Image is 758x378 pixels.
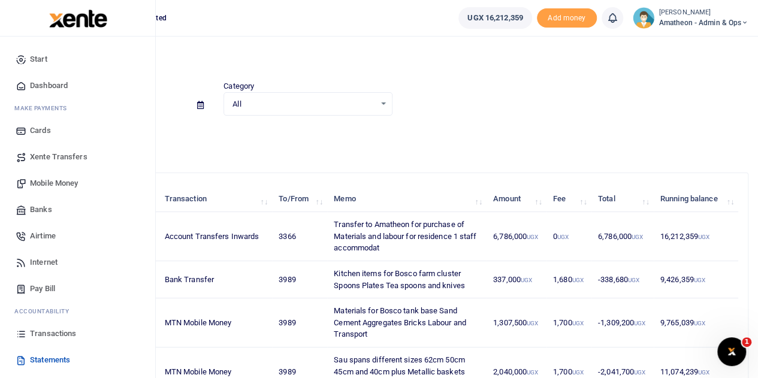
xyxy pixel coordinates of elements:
th: Fee: activate to sort column ascending [546,186,591,212]
small: UGX [572,320,583,326]
small: UGX [698,369,709,376]
li: Wallet ballance [454,7,536,29]
span: Add money [537,8,597,28]
td: 3989 [272,298,327,347]
a: Dashboard [10,72,146,99]
label: Category [224,80,254,92]
a: Xente Transfers [10,144,146,170]
small: UGX [698,234,709,240]
td: 337,000 [487,261,546,298]
small: UGX [694,277,705,283]
small: UGX [632,234,643,240]
small: UGX [572,369,583,376]
td: 16,212,359 [654,212,738,261]
td: 1,307,500 [487,298,546,347]
img: profile-user [633,7,654,29]
span: Banks [30,204,52,216]
td: Transfer to Amatheon for purchase of Materials and labour for residence 1 staff accommodat [327,212,487,261]
td: 0 [546,212,591,261]
small: UGX [527,320,538,326]
td: 1,700 [546,298,591,347]
span: Cards [30,125,51,137]
span: 1 [742,337,751,347]
td: 1,680 [546,261,591,298]
span: Mobile Money [30,177,78,189]
span: countability [23,307,69,316]
td: 3366 [272,212,327,261]
small: UGX [521,277,532,283]
td: Kitchen items for Bosco farm cluster Spoons Plates Tea spoons and knives [327,261,487,298]
span: Dashboard [30,80,68,92]
span: Xente Transfers [30,151,87,163]
span: Internet [30,256,58,268]
th: Running balance: activate to sort column ascending [654,186,738,212]
td: 6,786,000 [591,212,654,261]
th: Amount: activate to sort column ascending [487,186,546,212]
p: Download [46,130,748,143]
td: Bank Transfer [158,261,272,298]
small: UGX [557,234,569,240]
small: UGX [694,320,705,326]
span: ake Payments [20,104,67,113]
span: All [232,98,375,110]
a: Cards [10,117,146,144]
small: UGX [572,277,583,283]
small: [PERSON_NAME] [659,8,748,18]
iframe: Intercom live chat [717,337,746,366]
li: Toup your wallet [537,8,597,28]
img: logo-large [49,10,107,28]
td: -338,680 [591,261,654,298]
a: Airtime [10,223,146,249]
th: To/From: activate to sort column ascending [272,186,327,212]
th: Total: activate to sort column ascending [591,186,654,212]
small: UGX [527,369,538,376]
td: -1,309,200 [591,298,654,347]
span: Transactions [30,328,76,340]
small: UGX [634,320,645,326]
span: Amatheon - Admin & Ops [659,17,748,28]
span: UGX 16,212,359 [467,12,523,24]
a: Banks [10,196,146,223]
a: logo-small logo-large logo-large [48,13,107,22]
a: Start [10,46,146,72]
small: UGX [628,277,639,283]
td: Account Transfers Inwards [158,212,272,261]
small: UGX [527,234,538,240]
th: Memo: activate to sort column ascending [327,186,487,212]
a: Internet [10,249,146,276]
small: UGX [634,369,645,376]
td: 3989 [272,261,327,298]
td: 6,786,000 [487,212,546,261]
li: Ac [10,302,146,320]
td: MTN Mobile Money [158,298,272,347]
a: profile-user [PERSON_NAME] Amatheon - Admin & Ops [633,7,748,29]
td: 9,765,039 [654,298,738,347]
a: Add money [537,13,597,22]
span: Pay Bill [30,283,55,295]
th: Transaction: activate to sort column ascending [158,186,272,212]
a: Pay Bill [10,276,146,302]
a: UGX 16,212,359 [458,7,531,29]
td: Materials for Bosco tank base Sand Cement Aggregates Bricks Labour and Transport [327,298,487,347]
span: Statements [30,354,70,366]
h4: Statements [46,52,748,65]
a: Statements [10,347,146,373]
li: M [10,99,146,117]
td: 9,426,359 [654,261,738,298]
a: Mobile Money [10,170,146,196]
span: Airtime [30,230,56,242]
a: Transactions [10,320,146,347]
span: Start [30,53,47,65]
